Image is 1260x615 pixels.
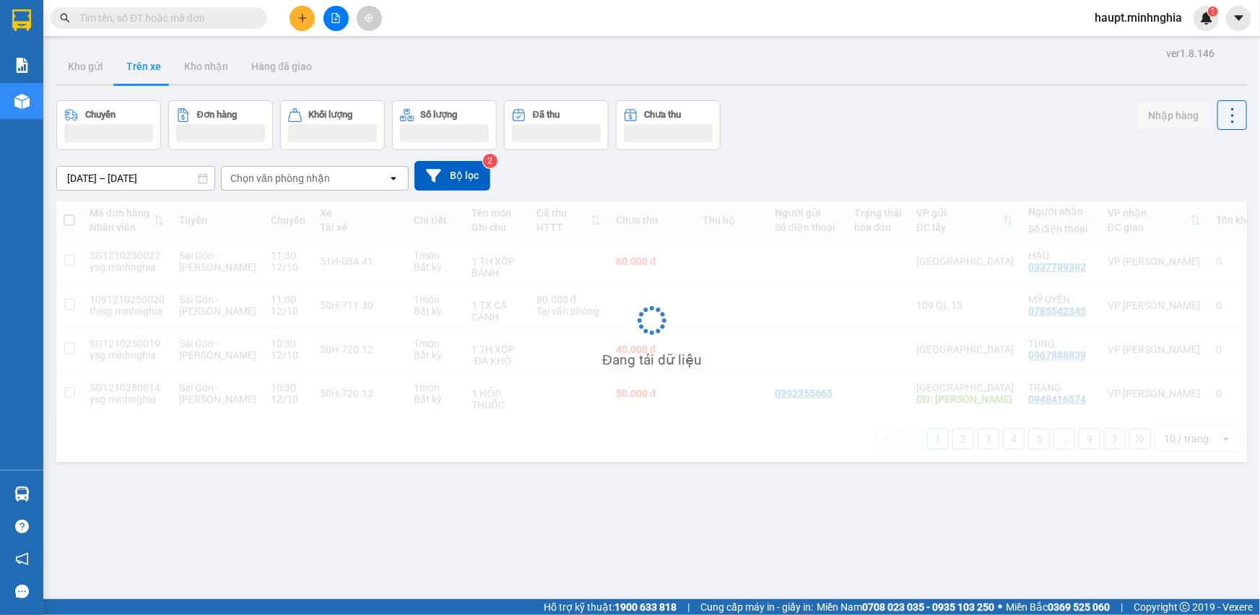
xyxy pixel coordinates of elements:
[1083,9,1194,27] span: haupt.minhnghia
[57,167,214,190] input: Select a date range.
[1208,6,1218,17] sup: 1
[1166,45,1215,61] div: ver 1.8.146
[56,100,161,150] button: Chuyến
[1210,6,1215,17] span: 1
[12,9,31,31] img: logo-vxr
[60,13,70,23] span: search
[1233,12,1246,25] span: caret-down
[602,349,701,371] div: Đang tải dữ liệu
[388,173,399,184] svg: open
[483,154,498,168] sup: 2
[645,110,682,120] div: Chưa thu
[817,599,994,615] span: Miền Nam
[1200,12,1213,25] img: icon-new-feature
[14,94,30,109] img: warehouse-icon
[687,599,690,615] span: |
[504,100,609,150] button: Đã thu
[85,110,116,120] div: Chuyến
[533,110,560,120] div: Đã thu
[197,110,237,120] div: Đơn hàng
[614,601,677,613] strong: 1900 633 818
[1137,102,1210,128] button: Nhập hàng
[290,6,315,31] button: plus
[357,6,382,31] button: aim
[364,13,374,23] span: aim
[1226,6,1251,31] button: caret-down
[14,487,30,502] img: warehouse-icon
[998,604,1002,610] span: ⚪️
[700,599,813,615] span: Cung cấp máy in - giấy in:
[1180,602,1190,612] span: copyright
[280,100,385,150] button: Khối lượng
[392,100,497,150] button: Số lượng
[15,585,29,598] span: message
[331,13,341,23] span: file-add
[14,58,30,73] img: solution-icon
[309,110,353,120] div: Khối lượng
[1121,599,1123,615] span: |
[79,10,250,26] input: Tìm tên, số ĐT hoặc mã đơn
[15,520,29,533] span: question-circle
[56,49,115,84] button: Kho gửi
[230,171,330,186] div: Chọn văn phòng nhận
[240,49,323,84] button: Hàng đã giao
[168,100,273,150] button: Đơn hàng
[173,49,240,84] button: Kho nhận
[1006,599,1110,615] span: Miền Bắc
[616,100,721,150] button: Chưa thu
[1048,601,1110,613] strong: 0369 525 060
[15,552,29,566] span: notification
[544,599,677,615] span: Hỗ trợ kỹ thuật:
[323,6,349,31] button: file-add
[414,161,490,191] button: Bộ lọc
[115,49,173,84] button: Trên xe
[297,13,308,23] span: plus
[421,110,458,120] div: Số lượng
[862,601,994,613] strong: 0708 023 035 - 0935 103 250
